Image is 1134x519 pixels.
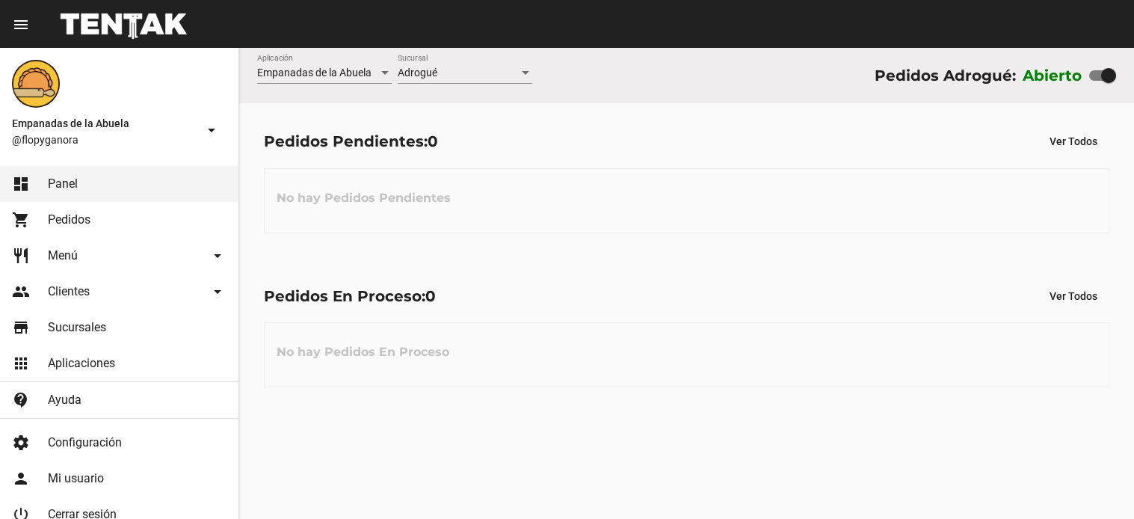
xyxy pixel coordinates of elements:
mat-icon: arrow_drop_down [209,247,227,265]
label: Abierto [1023,64,1082,87]
span: Configuración [48,435,122,450]
span: Empanadas de la Abuela [257,67,372,79]
img: f0136945-ed32-4f7c-91e3-a375bc4bb2c5.png [12,60,60,108]
mat-icon: dashboard [12,175,30,193]
span: Pedidos [48,212,90,227]
mat-icon: store [12,319,30,337]
mat-icon: restaurant [12,247,30,265]
span: 0 [425,287,436,305]
button: Ver Todos [1038,283,1109,310]
mat-icon: menu [12,16,30,34]
iframe: chat widget [1071,459,1119,504]
span: Clientes [48,284,90,299]
span: Ayuda [48,393,81,408]
span: Ver Todos [1050,290,1097,302]
mat-icon: shopping_cart [12,211,30,229]
h3: No hay Pedidos En Proceso [265,330,461,375]
span: 0 [428,132,438,150]
span: Menú [48,248,78,263]
mat-icon: arrow_drop_down [203,121,221,139]
mat-icon: settings [12,434,30,452]
span: Mi usuario [48,471,104,486]
span: Adrogué [398,67,437,79]
div: Pedidos En Proceso: [264,284,436,308]
span: Ver Todos [1050,135,1097,147]
mat-icon: people [12,283,30,301]
span: Sucursales [48,320,106,335]
mat-icon: apps [12,354,30,372]
span: Empanadas de la Abuela [12,114,197,132]
mat-icon: contact_support [12,391,30,409]
span: Aplicaciones [48,356,115,371]
div: Pedidos Pendientes: [264,129,438,153]
mat-icon: arrow_drop_down [209,283,227,301]
button: Ver Todos [1038,128,1109,155]
span: @flopyganora [12,132,197,147]
div: Pedidos Adrogué: [875,64,1016,87]
h3: No hay Pedidos Pendientes [265,176,463,221]
mat-icon: person [12,470,30,488]
span: Panel [48,176,78,191]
